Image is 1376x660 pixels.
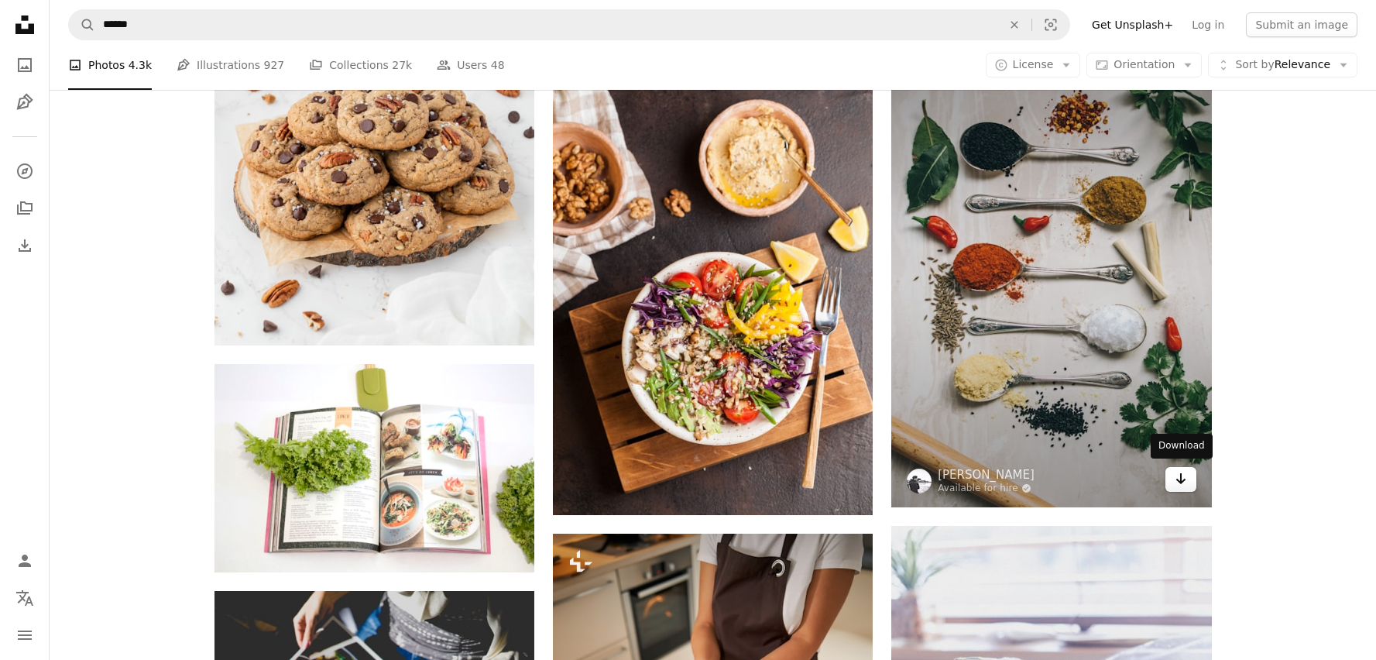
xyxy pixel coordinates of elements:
a: Collections 27k [309,40,412,90]
a: plate full of salad with spice on top of brown board [553,294,873,308]
img: plate full of salad with spice on top of brown board [553,88,873,514]
a: Home — Unsplash [9,9,40,43]
img: five gray spoons filled with assorted-color powders near chilli [891,27,1211,507]
a: Available for hire [938,483,1035,495]
button: License [986,53,1081,77]
button: Sort byRelevance [1208,53,1357,77]
a: five gray spoons filled with assorted-color powders near chilli [891,260,1211,273]
a: Download [1165,467,1196,492]
button: Menu [9,620,40,651]
a: Download History [9,230,40,261]
button: Search Unsplash [69,10,95,40]
span: Orientation [1113,58,1175,70]
a: Illustrations 927 [177,40,284,90]
a: Collections [9,193,40,224]
a: Users 48 [437,40,505,90]
a: Explore [9,156,40,187]
a: Log in / Sign up [9,545,40,576]
a: Get Unsplash+ [1083,12,1182,37]
span: Sort by [1235,58,1274,70]
span: Relevance [1235,57,1330,73]
span: 27k [392,57,412,74]
div: Download [1151,434,1213,459]
button: Orientation [1086,53,1202,77]
span: License [1013,58,1054,70]
span: 48 [491,57,505,74]
button: Language [9,583,40,614]
form: Find visuals sitewide [68,9,1070,40]
button: Visual search [1032,10,1069,40]
a: Photos [9,50,40,81]
span: 927 [264,57,285,74]
a: a pile of chocolate chip cookies sitting on top of a wooden board [214,98,534,112]
a: [PERSON_NAME] [938,467,1035,483]
img: green leaf on cookbook [214,364,534,572]
img: Go to Calum Lewis's profile [907,469,932,493]
a: Illustrations [9,87,40,118]
a: Log in [1182,12,1234,37]
button: Submit an image [1246,12,1357,37]
a: green leaf on cookbook [214,461,534,475]
button: Clear [997,10,1031,40]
